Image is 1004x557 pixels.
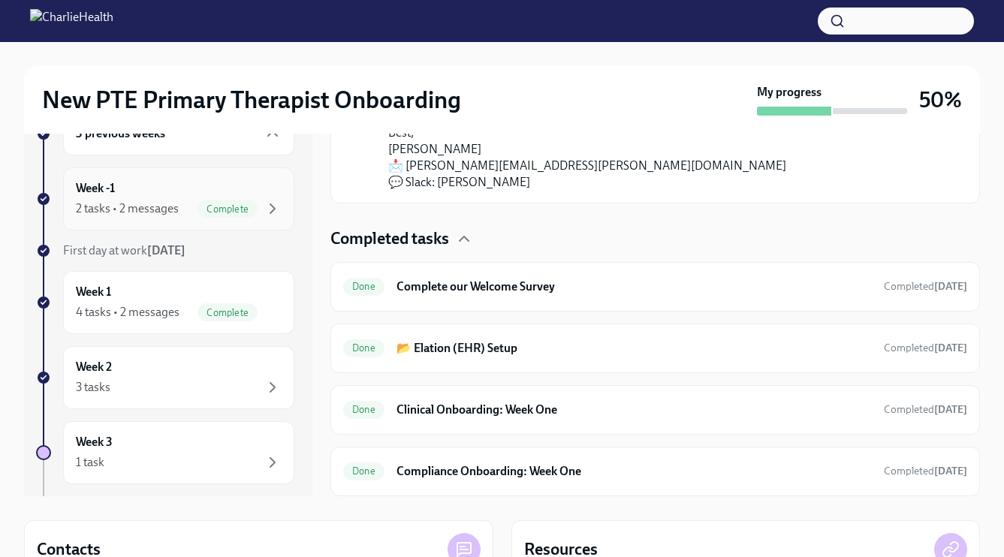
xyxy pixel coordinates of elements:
a: Week 23 tasks [36,346,294,409]
span: Complete [197,307,258,318]
h6: 📂 Elation (EHR) Setup [396,340,872,357]
a: Week 14 tasks • 2 messagesComplete [36,271,294,334]
strong: [DATE] [934,342,967,354]
span: Done [343,465,384,477]
span: Completed [884,342,967,354]
strong: [DATE] [934,403,967,416]
a: DoneCompliance Onboarding: Week OneCompleted[DATE] [343,459,967,483]
h6: Week 3 [76,434,113,450]
strong: My progress [757,84,822,101]
span: Done [343,404,384,415]
h6: Complete our Welcome Survey [396,278,872,295]
h4: Completed tasks [330,227,449,250]
a: Week 31 task [36,421,294,484]
img: CharlieHealth [30,9,113,33]
span: October 10th, 2025 23:19 [884,464,967,478]
div: 4 tasks • 2 messages [76,304,179,321]
div: 1 task [76,454,104,471]
span: October 10th, 2025 23:11 [884,402,967,417]
h6: 3 previous weeks [76,125,165,142]
span: Done [343,281,384,292]
div: 3 previous weeks [63,112,294,155]
div: Completed tasks [330,227,980,250]
span: First day at work [63,243,185,257]
a: DoneClinical Onboarding: Week OneCompleted[DATE] [343,398,967,422]
a: Done📂 Elation (EHR) SetupCompleted[DATE] [343,336,967,360]
div: 3 tasks [76,379,110,396]
span: Completed [884,465,967,477]
h6: Week 2 [76,359,112,375]
div: 2 tasks • 2 messages [76,200,179,217]
span: Done [343,342,384,354]
span: Completed [884,280,967,293]
h6: Clinical Onboarding: Week One [396,402,872,418]
h3: 50% [919,86,962,113]
a: Week -12 tasks • 2 messagesComplete [36,167,294,230]
strong: [DATE] [147,243,185,257]
span: September 29th, 2025 09:03 [884,279,967,294]
a: DoneComplete our Welcome SurveyCompleted[DATE] [343,275,967,299]
a: First day at work[DATE] [36,242,294,259]
span: September 30th, 2025 12:39 [884,341,967,355]
p: Best, [PERSON_NAME] 📩 [PERSON_NAME][EMAIL_ADDRESS][PERSON_NAME][DOMAIN_NAME] 💬 Slack: [PERSON_NAME] [388,125,943,191]
h6: Week -1 [76,180,115,197]
span: Completed [884,403,967,416]
strong: [DATE] [934,465,967,477]
span: Complete [197,203,258,215]
h2: New PTE Primary Therapist Onboarding [42,85,461,115]
h6: Week 1 [76,284,111,300]
h6: Compliance Onboarding: Week One [396,463,872,480]
strong: [DATE] [934,280,967,293]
